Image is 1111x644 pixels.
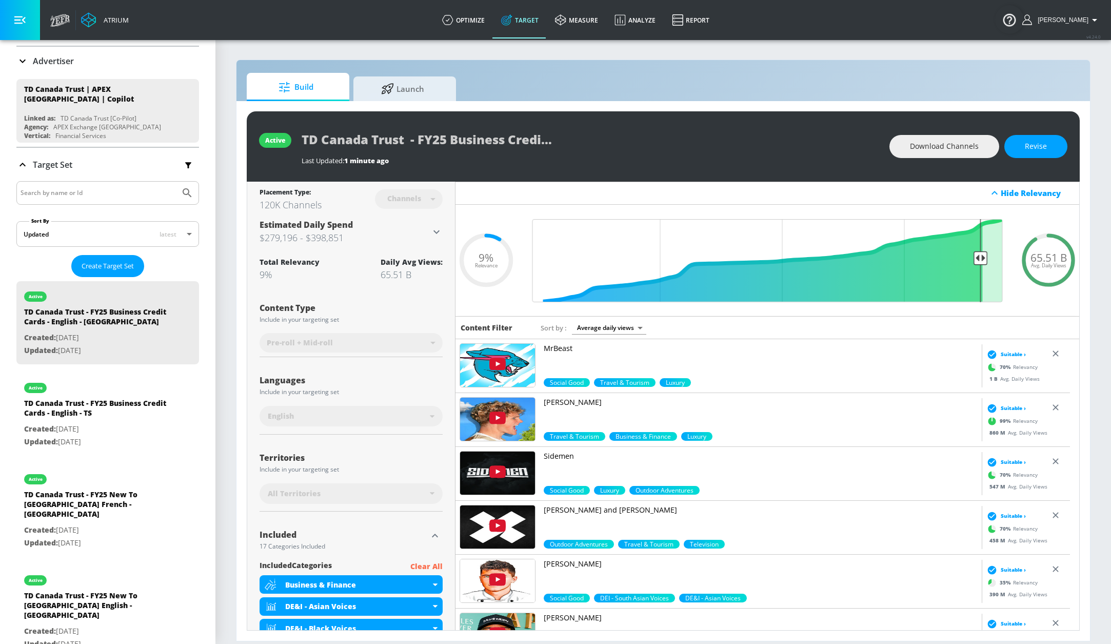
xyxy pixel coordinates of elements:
[16,281,199,364] div: activeTD Canada Trust - FY25 Business Credit Cards - English - [GEOGRAPHIC_DATA]Created:[DATE]Upd...
[460,505,535,549] img: UUg3gzldyhCHJjY7AWWTNPPA
[544,559,978,569] p: [PERSON_NAME]
[260,454,443,462] div: Territories
[984,575,1038,591] div: Relevancy
[479,252,493,263] span: 9%
[260,619,443,637] div: DE&I - Black Voices
[268,489,321,499] span: All Territories
[260,406,443,426] div: English
[16,464,199,557] div: activeTD Canada Trust - FY25 New To [GEOGRAPHIC_DATA] French - [GEOGRAPHIC_DATA]Created:[DATE]Upd...
[460,452,535,495] img: UUDogdKl7t7NHzQ95aEwkdMw
[544,378,590,387] span: Social Good
[382,194,426,203] div: Channels
[24,538,58,548] span: Updated:
[544,397,978,407] p: [PERSON_NAME]
[984,360,1038,375] div: Relevancy
[29,218,51,224] label: Sort By
[594,378,656,387] span: Travel & Tourism
[1086,34,1101,40] span: v 4.24.0
[16,79,199,143] div: TD Canada Trust | APEX [GEOGRAPHIC_DATA] | CopilotLinked as:TD Canada Trust [Co-Pilot]Agency:APEX...
[544,613,978,623] p: [PERSON_NAME]
[989,591,1008,598] span: 390 M
[984,429,1047,437] div: Avg. Daily Views
[989,537,1008,544] span: 458 M
[594,594,675,602] div: 35.0%
[544,540,614,549] span: Outdoor Adventures
[24,437,58,446] span: Updated:
[544,343,978,378] a: MrBeast
[910,140,979,153] span: Download Channels
[16,373,199,456] div: activeTD Canada Trust - FY25 Business Credit Cards - English - TSCreated:[DATE]Updated:[DATE]
[344,156,389,165] span: 1 minute ago
[606,2,664,38] a: Analyze
[681,432,712,441] span: Luxury
[684,540,725,549] div: 13.0%
[24,591,168,625] div: TD Canada Trust - FY25 New To [GEOGRAPHIC_DATA] English - [GEOGRAPHIC_DATA]
[1000,363,1013,371] span: 70 %
[260,560,332,573] span: included Categories
[660,378,691,387] div: 26.2%
[544,378,590,387] div: 70.0%
[1001,458,1026,466] span: Suitable ›
[984,537,1047,544] div: Avg. Daily Views
[679,594,747,602] div: 25.0%
[285,601,430,611] div: DE&I - Asian Voices
[302,156,879,165] div: Last Updated:
[544,397,978,432] a: [PERSON_NAME]
[989,429,1008,436] span: 860 M
[381,257,443,267] div: Daily Avg Views:
[1001,188,1074,198] div: Hide Relevancy
[594,378,656,387] div: 30.0%
[364,76,442,101] span: Launch
[984,619,1026,629] div: Suitable ›
[594,486,625,495] span: Luxury
[660,378,691,387] span: Luxury
[61,114,136,123] div: TD Canada Trust [Co-Pilot]
[679,594,747,602] span: DE&I - Asian Voices
[1000,471,1013,479] span: 70 %
[24,131,50,140] div: Vertical:
[609,432,677,441] span: Business & Finance
[527,219,1008,302] input: Final Threshold
[16,148,199,182] div: Target Set
[460,559,535,602] img: UUMyOj6fhvKFMjxUCp3b_3gA
[24,626,56,636] span: Created:
[1000,525,1013,533] span: 70 %
[544,432,605,441] div: 99.0%
[257,75,335,100] span: Build
[984,483,1047,491] div: Avg. Daily Views
[544,594,590,602] span: Social Good
[1001,350,1026,358] span: Suitable ›
[260,466,443,473] div: Include in your targeting set
[493,2,547,38] a: Target
[265,136,285,145] div: active
[24,345,58,355] span: Updated:
[984,414,1038,429] div: Relevancy
[260,257,320,267] div: Total Relevancy
[24,344,168,357] p: [DATE]
[544,343,978,354] p: MrBeast
[984,457,1026,467] div: Suitable ›
[21,186,176,200] input: Search by name or Id
[1030,252,1067,263] span: 65.51 B
[544,594,590,602] div: 35.0%
[260,304,443,312] div: Content Type
[55,131,106,140] div: Financial Services
[984,349,1026,360] div: Suitable ›
[618,540,680,549] span: Travel & Tourism
[24,537,168,550] p: [DATE]
[544,559,978,594] a: [PERSON_NAME]
[82,260,134,272] span: Create Target Set
[1031,263,1066,268] span: Avg. Daily Views
[24,307,168,331] div: TD Canada Trust - FY25 Business Credit Cards - English - [GEOGRAPHIC_DATA]
[24,230,49,239] div: Updated
[544,486,590,495] div: 70.0%
[16,47,199,75] div: Advertiser
[547,2,606,38] a: measure
[544,540,614,549] div: 70.0%
[24,123,48,131] div: Agency:
[29,477,43,482] div: active
[24,114,55,123] div: Linked as:
[544,451,978,461] p: Sidemen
